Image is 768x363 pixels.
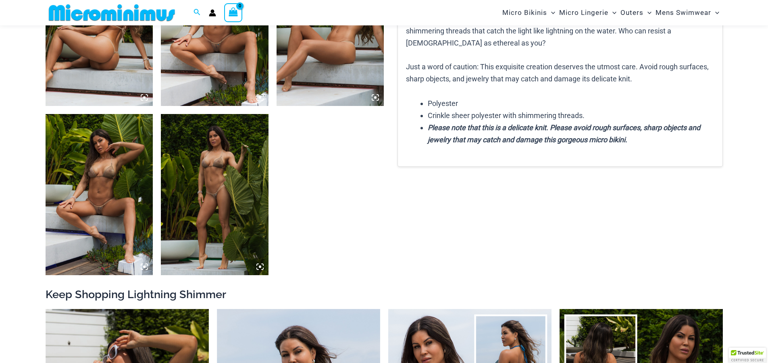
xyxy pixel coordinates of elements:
a: Micro BikinisMenu ToggleMenu Toggle [500,2,557,23]
li: Crinkle sheer polyester with shimmering threads. [428,110,714,122]
span: Micro Bikinis [502,2,547,23]
a: Search icon link [194,8,201,18]
img: MM SHOP LOGO FLAT [46,4,178,22]
div: TrustedSite Certified [729,348,766,363]
a: OutersMenu ToggleMenu Toggle [618,2,654,23]
nav: Site Navigation [499,1,723,24]
span: Mens Swimwear [656,2,711,23]
h2: Keep Shopping Lightning Shimmer [46,287,723,301]
a: Account icon link [209,9,216,17]
span: Menu Toggle [547,2,555,23]
img: Lightning Shimmer Glittering Dunes 317 Tri Top 421 Micro [161,114,268,275]
span: Menu Toggle [711,2,719,23]
span: Menu Toggle [608,2,616,23]
span: Micro Lingerie [559,2,608,23]
strong: Please note that this is a delicate knit. Please avoid rough surfaces, sharp objects and jewelry ... [428,123,700,144]
li: Polyester [428,97,714,110]
a: View Shopping Cart, empty [224,3,243,22]
span: Outers [620,2,643,23]
p: The is made of a delicate crinkle sheer polyester with shimmering threads that catch the light li... [406,13,714,85]
img: Lightning Shimmer Glittering Dunes 317 Tri Top 421 Micro [46,114,153,275]
span: Menu Toggle [643,2,651,23]
a: Micro LingerieMenu ToggleMenu Toggle [557,2,618,23]
a: Mens SwimwearMenu ToggleMenu Toggle [654,2,721,23]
